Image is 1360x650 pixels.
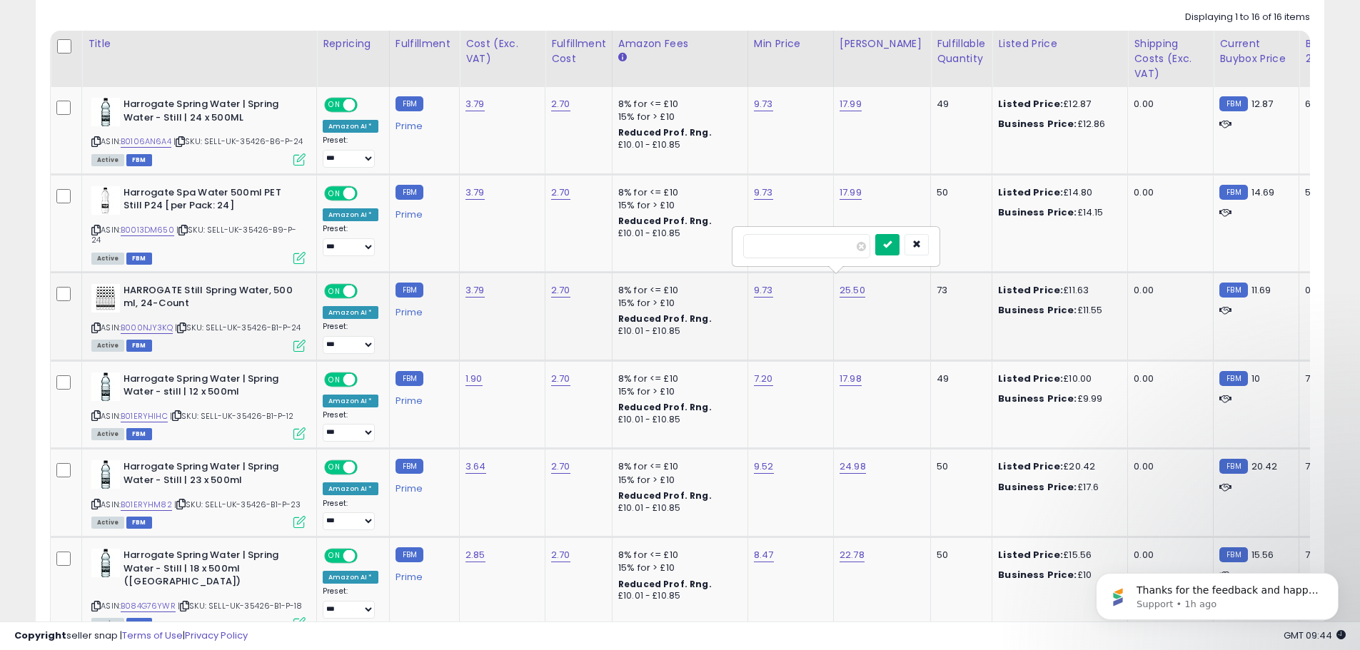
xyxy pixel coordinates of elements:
[618,460,737,473] div: 8% for <= £10
[14,629,66,642] strong: Copyright
[998,186,1117,199] div: £14.80
[618,139,737,151] div: £10.01 - £10.85
[323,499,378,531] div: Preset:
[121,600,176,612] a: B084G76YWR
[91,253,124,265] span: All listings currently available for purchase on Amazon
[121,499,172,511] a: B01ERYHM82
[126,517,152,529] span: FBM
[618,98,737,111] div: 8% for <= £10
[840,97,862,111] a: 17.99
[396,371,423,386] small: FBM
[126,340,152,352] span: FBM
[356,285,378,297] span: OFF
[91,372,306,439] div: ASIN:
[937,186,981,199] div: 50
[465,97,485,111] a: 3.79
[91,549,120,577] img: 41-bJcxPDcL._SL40_.jpg
[618,502,737,514] div: £10.01 - £10.85
[326,99,343,111] span: ON
[840,283,865,298] a: 25.50
[396,115,448,132] div: Prime
[122,629,183,642] a: Terms of Use
[323,571,378,584] div: Amazon AI *
[1251,459,1278,473] span: 20.42
[91,372,120,401] img: 41YIv6QFiCL._SL40_.jpg
[1134,186,1202,199] div: 0.00
[465,186,485,200] a: 3.79
[618,372,737,385] div: 8% for <= £10
[1251,283,1271,297] span: 11.69
[840,548,865,562] a: 22.78
[323,120,378,133] div: Amazon AI *
[754,548,774,562] a: 8.47
[396,477,448,494] div: Prime
[1219,459,1247,474] small: FBM
[465,548,485,562] a: 2.85
[323,410,378,442] div: Preset:
[551,459,570,474] a: 2.70
[173,136,303,147] span: | SKU: SELL-UK-35426-B6-P-24
[754,186,773,200] a: 9.73
[323,136,378,168] div: Preset:
[754,36,827,51] div: Min Price
[754,372,773,386] a: 7.20
[126,253,152,265] span: FBM
[356,550,378,562] span: OFF
[124,186,297,216] b: Harrogate Spa Water 500ml PET Still P24 [per Pack: 24]
[1134,284,1202,297] div: 0.00
[396,36,453,51] div: Fulfillment
[124,372,297,402] b: Harrogate Spring Water | Spring Water - still | 12 x 500ml
[618,297,737,310] div: 15% for > £10
[998,549,1117,562] div: £15.56
[174,499,301,510] span: | SKU: SELL-UK-35426-B1-P-23
[998,117,1077,131] b: Business Price:
[937,98,981,111] div: 49
[396,185,423,200] small: FBM
[937,549,981,562] div: 50
[91,340,124,352] span: All listings currently available for purchase on Amazon
[185,629,248,642] a: Privacy Policy
[998,118,1117,131] div: £12.86
[91,186,306,263] div: ASIN:
[998,205,1077,219] b: Business Price:
[323,306,378,319] div: Amazon AI *
[121,136,171,148] a: B0106AN6A4
[91,517,124,529] span: All listings currently available for purchase on Amazon
[396,566,448,583] div: Prime
[618,325,737,337] div: £10.01 - £10.85
[91,98,120,126] img: 41YIv6QFiCL._SL40_.jpg
[323,224,378,256] div: Preset:
[1219,36,1293,66] div: Current Buybox Price
[1305,36,1357,66] div: BB Share 24h.
[618,313,712,325] b: Reduced Prof. Rng.
[121,322,173,334] a: B000NJY3KQ
[840,36,925,51] div: [PERSON_NAME]
[998,460,1117,473] div: £20.42
[551,97,570,111] a: 2.70
[170,410,294,422] span: | SKU: SELL-UK-35426-B1-P-12
[551,283,570,298] a: 2.70
[356,373,378,385] span: OFF
[618,186,737,199] div: 8% for <= £10
[1251,186,1275,199] span: 14.69
[998,568,1077,582] b: Business Price:
[323,482,378,495] div: Amazon AI *
[998,392,1117,405] div: £9.99
[465,459,486,474] a: 3.64
[618,401,712,413] b: Reduced Prof. Rng.
[323,322,378,354] div: Preset:
[1074,543,1360,643] iframe: Intercom notifications message
[356,462,378,474] span: OFF
[323,208,378,221] div: Amazon AI *
[998,480,1077,494] b: Business Price:
[121,410,168,422] a: B01ERYHIHC
[356,99,378,111] span: OFF
[998,372,1117,385] div: £10.00
[551,186,570,200] a: 2.70
[998,304,1117,317] div: £11.55
[618,474,737,487] div: 15% for > £10
[1185,11,1310,24] div: Displaying 1 to 16 of 16 items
